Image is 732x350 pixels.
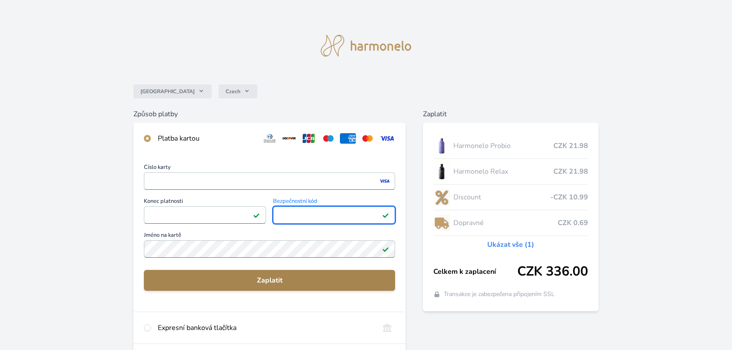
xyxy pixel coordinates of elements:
[382,246,389,252] img: Platné pole
[453,141,553,151] span: Harmonelo Probio
[433,212,450,234] img: delivery-lo.png
[382,212,389,219] img: Platné pole
[301,133,317,144] img: jcb.svg
[144,199,266,206] span: Konec platnosti
[550,192,588,202] span: -CZK 10.99
[320,133,336,144] img: maestro.svg
[379,133,395,144] img: visa.svg
[273,199,395,206] span: Bezpečnostní kód
[553,141,588,151] span: CZK 21.98
[158,323,372,333] div: Expresní banková tlačítka
[453,192,550,202] span: Discount
[144,240,395,258] input: Jméno na kartěPlatné pole
[340,133,356,144] img: amex.svg
[423,109,599,119] h6: Zaplatit
[148,209,262,221] iframe: Iframe pro datum vypršení platnosti
[140,88,195,95] span: [GEOGRAPHIC_DATA]
[558,218,588,228] span: CZK 0.69
[379,323,395,333] img: onlineBanking_CZ.svg
[359,133,376,144] img: mc.svg
[281,133,297,144] img: discover.svg
[379,177,390,185] img: visa
[433,266,517,277] span: Celkem k zaplacení
[453,166,553,177] span: Harmonelo Relax
[262,133,278,144] img: diners.svg
[487,239,534,250] a: Ukázat vše (1)
[151,275,388,286] span: Zaplatit
[148,175,391,187] iframe: Iframe pro číslo karty
[144,270,395,291] button: Zaplatit
[133,84,212,98] button: [GEOGRAPHIC_DATA]
[144,232,395,240] span: Jméno na kartě
[553,166,588,177] span: CZK 21.98
[277,209,391,221] iframe: Iframe pro bezpečnostní kód
[144,165,395,172] span: Číslo karty
[453,218,558,228] span: Dopravné
[133,109,406,119] h6: Způsob platby
[219,84,257,98] button: Czech
[226,88,240,95] span: Czech
[433,135,450,157] img: CLEAN_PROBIO_se_stinem_x-lo.jpg
[321,35,411,57] img: logo.svg
[444,290,555,299] span: Transakce je zabezpečena připojením SSL
[158,133,255,144] div: Platba kartou
[433,186,450,208] img: discount-lo.png
[253,212,260,219] img: Platné pole
[433,161,450,182] img: CLEAN_RELAX_se_stinem_x-lo.jpg
[517,264,588,279] span: CZK 336.00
